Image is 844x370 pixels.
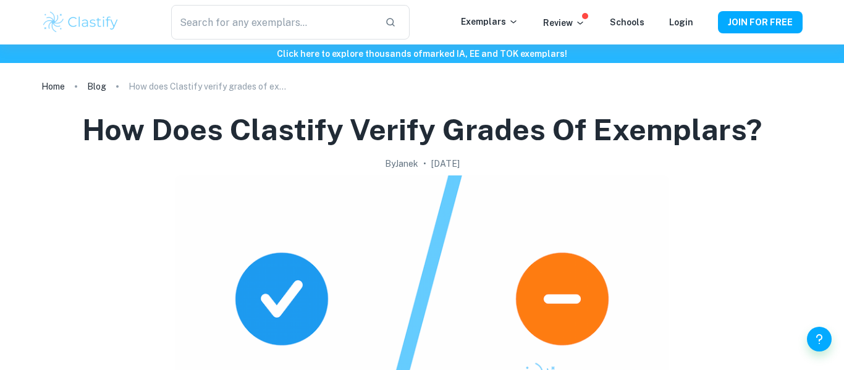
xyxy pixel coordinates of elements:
[41,78,65,95] a: Home
[718,11,803,33] button: JOIN FOR FREE
[385,157,418,170] h2: By Janek
[87,78,106,95] a: Blog
[423,157,426,170] p: •
[669,17,693,27] a: Login
[807,327,832,351] button: Help and Feedback
[82,110,762,149] h1: How does Clastify verify grades of exemplars?
[543,16,585,30] p: Review
[41,10,120,35] img: Clastify logo
[2,47,842,61] h6: Click here to explore thousands of marked IA, EE and TOK exemplars !
[129,80,289,93] p: How does Clastify verify grades of exemplars?
[610,17,644,27] a: Schools
[171,5,375,40] input: Search for any exemplars...
[431,157,460,170] h2: [DATE]
[461,15,518,28] p: Exemplars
